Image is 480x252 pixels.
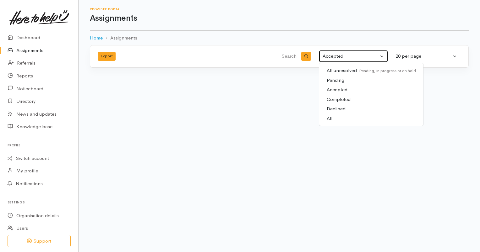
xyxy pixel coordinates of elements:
[90,14,469,23] h1: Assignments
[323,53,379,60] div: Accepted
[208,49,298,64] input: Search
[8,235,71,248] button: Support
[327,115,332,122] span: All
[395,53,451,60] div: 20 per page
[103,34,137,42] li: Assignments
[8,198,71,207] h6: Settings
[90,34,103,42] a: Home
[327,96,351,103] span: Completed
[327,77,344,84] span: Pending
[8,141,71,150] h6: Profile
[392,50,461,62] button: 20 per page
[319,50,388,62] button: Accepted
[357,68,416,73] small: Pending, in progress or on hold
[327,105,346,113] span: Declined
[327,86,347,93] span: Accepted
[90,8,469,11] h6: Provider Portal
[90,31,469,45] nav: breadcrumb
[98,52,116,61] button: Export
[327,67,416,74] span: All unresolved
